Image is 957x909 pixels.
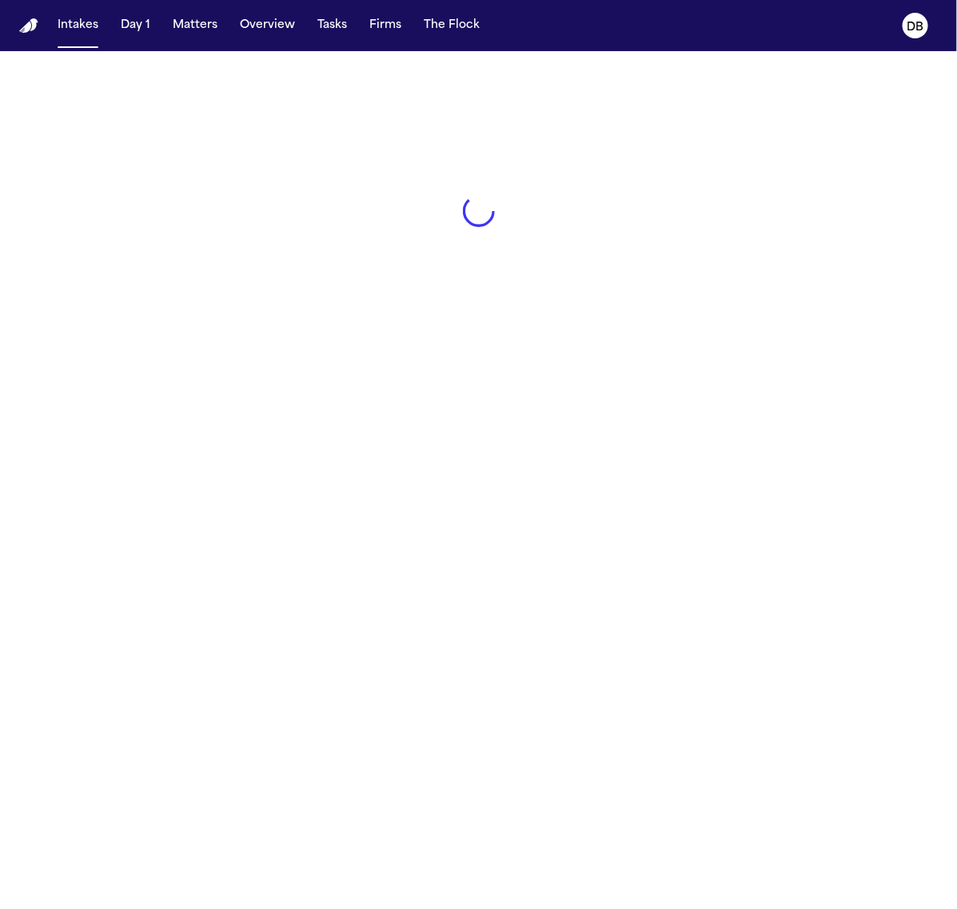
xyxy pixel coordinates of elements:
[417,11,486,40] button: The Flock
[166,11,224,40] button: Matters
[51,11,105,40] button: Intakes
[311,11,353,40] button: Tasks
[19,18,38,34] img: Finch Logo
[19,18,38,34] a: Home
[363,11,408,40] button: Firms
[114,11,157,40] button: Day 1
[233,11,301,40] button: Overview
